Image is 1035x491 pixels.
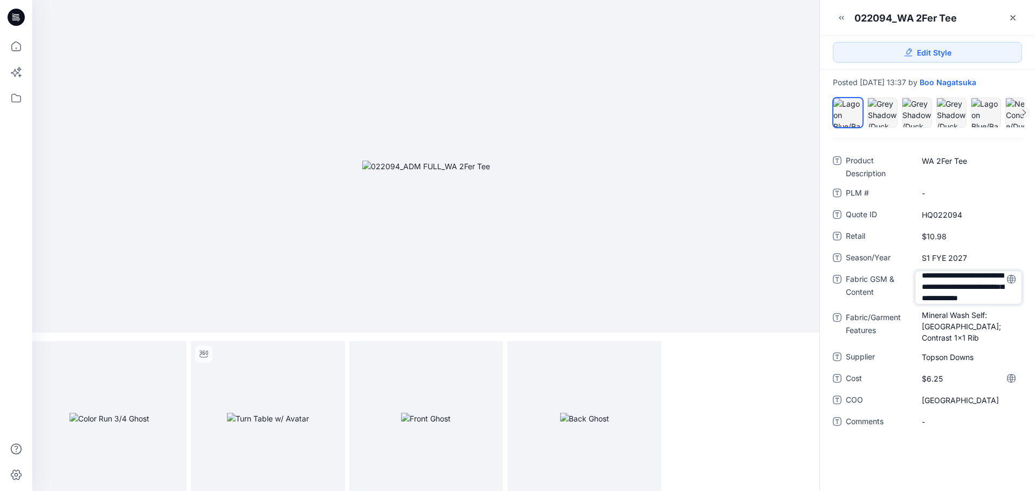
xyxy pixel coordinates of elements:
[833,42,1022,63] a: Edit Style
[846,230,910,245] span: Retail
[922,416,1015,427] span: -
[922,373,1015,384] span: $6.25
[846,251,910,266] span: Season/Year
[922,351,1015,363] span: Topson Downs
[362,161,490,172] img: 022094_ADM FULL_WA 2Fer Tee
[846,311,910,344] span: Fabric/Garment Features
[922,395,1015,406] span: Bangladesh
[846,154,910,180] span: Product Description
[920,78,976,87] a: Boo Nagatsuka
[922,231,1015,242] span: $10.98
[922,155,1015,167] span: WA 2Fer Tee
[227,413,309,424] img: Turn Table w/ Avatar
[846,208,910,223] span: Quote ID
[1004,9,1022,26] a: Close Style Presentation
[846,393,910,409] span: COO
[922,209,1015,220] span: HQ022094
[922,252,1015,264] span: S1 FYE 2027
[833,98,863,128] div: Lagoon Blue/Bandana Champs
[854,11,957,25] div: 022094_WA 2Fer Tee
[922,309,1015,343] span: Mineral Wash Self: Jersey; Contrast 1x1 Rib
[917,47,951,58] span: Edit Style
[846,186,910,202] span: PLM #
[846,273,910,305] span: Fabric GSM & Content
[846,415,910,430] span: Comments
[846,350,910,365] span: Supplier
[833,78,1022,87] div: Posted [DATE] 13:37 by
[902,98,932,128] div: Grey Shadow/Duck Camo Champions
[846,372,910,387] span: Cost
[560,413,609,424] img: Back Ghost
[971,98,1001,128] div: Lagoon Blue/Bandana
[833,9,850,26] button: Minimize
[70,413,149,424] img: Color Run 3/4 Ghost
[936,98,967,128] div: Grey Shadow/Duck Camo
[867,98,898,128] div: Grey Shadow/Duck Camo Vibes
[401,413,451,424] img: Front Ghost
[922,188,1015,199] span: -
